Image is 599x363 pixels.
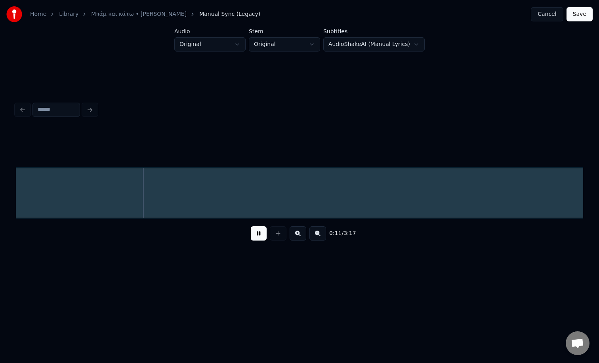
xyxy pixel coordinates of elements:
[531,7,563,21] button: Cancel
[199,10,260,18] span: Manual Sync (Legacy)
[91,10,187,18] a: Μπάμ και κάτω • [PERSON_NAME]
[249,29,320,34] label: Stem
[30,10,260,18] nav: breadcrumb
[30,10,46,18] a: Home
[343,229,356,237] span: 3:17
[174,29,246,34] label: Audio
[329,229,341,237] span: 0:11
[329,229,348,237] div: /
[566,331,589,355] a: Open chat
[567,7,593,21] button: Save
[59,10,78,18] a: Library
[323,29,425,34] label: Subtitles
[6,6,22,22] img: youka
